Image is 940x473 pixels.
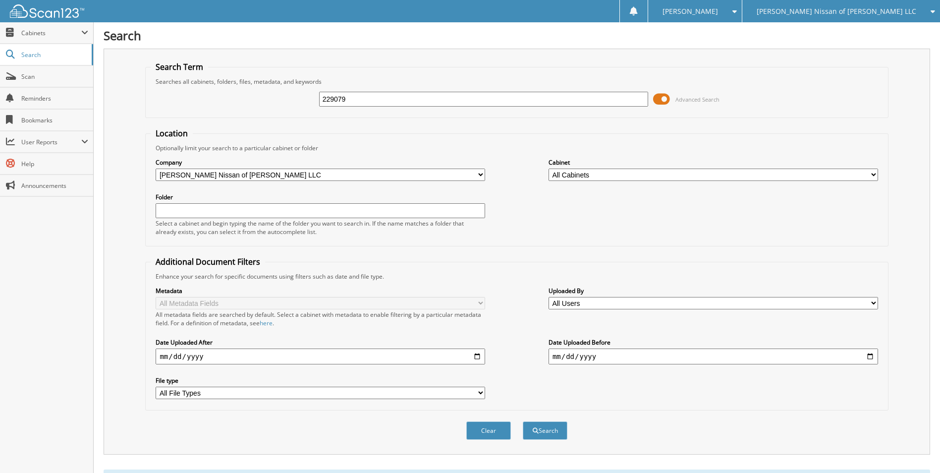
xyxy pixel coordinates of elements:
[156,287,485,295] label: Metadata
[549,338,878,347] label: Date Uploaded Before
[663,8,718,14] span: [PERSON_NAME]
[523,421,567,440] button: Search
[156,349,485,364] input: start
[757,8,916,14] span: [PERSON_NAME] Nissan of [PERSON_NAME] LLC
[21,51,87,59] span: Search
[549,287,878,295] label: Uploaded By
[260,319,273,327] a: here
[21,181,88,190] span: Announcements
[675,96,719,103] span: Advanced Search
[151,77,883,86] div: Searches all cabinets, folders, files, metadata, and keywords
[21,138,81,146] span: User Reports
[156,310,485,327] div: All metadata fields are searched by default. Select a cabinet with metadata to enable filtering b...
[21,29,81,37] span: Cabinets
[156,376,485,385] label: File type
[151,272,883,281] div: Enhance your search for specific documents using filters such as date and file type.
[104,27,930,44] h1: Search
[466,421,511,440] button: Clear
[549,349,878,364] input: end
[151,144,883,152] div: Optionally limit your search to a particular cabinet or folder
[151,61,208,72] legend: Search Term
[21,94,88,103] span: Reminders
[21,72,88,81] span: Scan
[21,116,88,124] span: Bookmarks
[156,193,485,201] label: Folder
[549,158,878,167] label: Cabinet
[151,256,265,267] legend: Additional Document Filters
[21,160,88,168] span: Help
[156,219,485,236] div: Select a cabinet and begin typing the name of the folder you want to search in. If the name match...
[156,158,485,167] label: Company
[10,4,84,18] img: scan123-logo-white.svg
[151,128,193,139] legend: Location
[156,338,485,347] label: Date Uploaded After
